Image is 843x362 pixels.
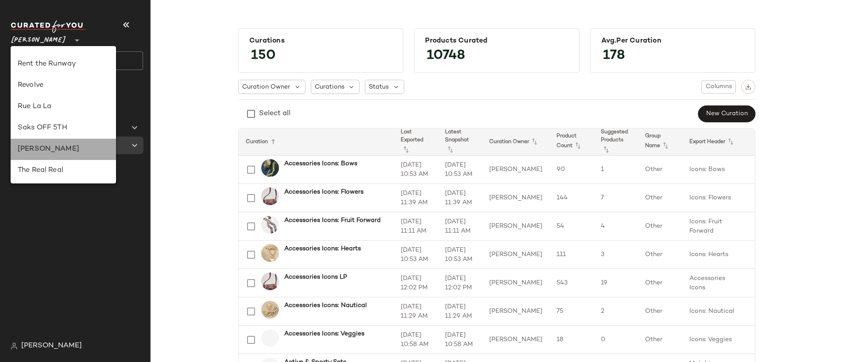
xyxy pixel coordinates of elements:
[239,128,394,156] th: Curation
[594,241,638,269] td: 3
[438,128,482,156] th: Latest Snapshot
[284,159,357,168] b: Accessories Icons: Bows
[261,301,279,319] img: 104000740_070_b
[594,297,638,326] td: 2
[638,297,682,326] td: Other
[418,40,474,72] span: 10748
[261,187,279,205] img: 97579296_260_b
[438,269,482,297] td: [DATE] 12:02 PM
[549,212,594,241] td: 54
[682,212,750,241] td: Icons: Fruit Forward
[261,244,279,262] img: 104126826_070_b
[682,297,750,326] td: Icons: Nautical
[438,184,482,212] td: [DATE] 11:39 AM
[594,128,638,156] th: Suggested Products
[549,156,594,184] td: 90
[11,20,86,33] img: cfy_white_logo.C9jOOHJF.svg
[30,123,88,133] span: Global Clipboards
[750,212,831,241] td: Icons: Fruit Forward
[682,326,750,354] td: Icons: Veggies
[682,241,750,269] td: Icons: Hearts
[394,184,438,212] td: [DATE] 11:39 AM
[682,156,750,184] td: Icons: Bows
[638,212,682,241] td: Other
[438,156,482,184] td: [DATE] 10:53 AM
[394,326,438,354] td: [DATE] 10:58 AM
[30,105,70,115] span: All Products
[594,184,638,212] td: 7
[549,128,594,156] th: Product Count
[30,140,62,151] span: Curations
[594,156,638,184] td: 1
[750,297,831,326] td: Icons: Nautical
[249,37,392,45] div: Curations
[706,110,748,117] span: New Curation
[11,30,66,46] span: [PERSON_NAME]
[482,212,549,241] td: [PERSON_NAME]
[549,269,594,297] td: 543
[750,326,831,354] td: Icons: Veggies
[394,212,438,241] td: [DATE] 11:11 AM
[549,241,594,269] td: 111
[425,37,568,45] div: Products Curated
[438,241,482,269] td: [DATE] 10:53 AM
[682,128,750,156] th: Export Header
[482,326,549,354] td: [PERSON_NAME]
[21,341,82,351] span: [PERSON_NAME]
[594,40,634,72] span: 178
[242,82,290,92] span: Curation Owner
[482,128,549,156] th: Curation Owner
[638,128,682,156] th: Group Name
[701,80,736,93] button: Columns
[482,156,549,184] td: [PERSON_NAME]
[284,301,367,310] b: Accessories Icons: Nautical
[315,82,344,92] span: Curations
[261,159,279,177] img: 101798262_037_b14
[438,326,482,354] td: [DATE] 10:58 AM
[394,297,438,326] td: [DATE] 11:29 AM
[394,128,438,156] th: Last Exported
[394,241,438,269] td: [DATE] 10:53 AM
[549,297,594,326] td: 75
[284,329,364,339] b: Accessories Icons: Veggies
[638,269,682,297] td: Other
[394,269,438,297] td: [DATE] 12:02 PM
[594,269,638,297] td: 19
[594,212,638,241] td: 4
[14,88,23,97] img: svg%3e
[284,187,363,197] b: Accessories Icons: Flowers
[438,212,482,241] td: [DATE] 11:11 AM
[682,184,750,212] td: Icons: Flowers
[549,326,594,354] td: 18
[284,244,361,253] b: Accessories Icons: Hearts
[482,241,549,269] td: [PERSON_NAME]
[482,184,549,212] td: [PERSON_NAME]
[28,87,63,97] span: Dashboard
[242,40,285,72] span: 150
[638,184,682,212] td: Other
[750,241,831,269] td: Icons: Hearts
[682,269,750,297] td: Accessories Icons
[549,184,594,212] td: 144
[601,37,744,45] div: Avg.per Curation
[259,109,290,119] div: Select all
[284,216,381,225] b: Accessories Icons: Fruit Forward
[284,272,347,282] b: Accessories Icons LP
[750,184,831,212] td: Icons: Flowers
[638,241,682,269] td: Other
[705,83,732,90] span: Columns
[638,156,682,184] td: Other
[88,123,99,133] span: (0)
[369,82,389,92] span: Status
[394,156,438,184] td: [DATE] 10:53 AM
[438,297,482,326] td: [DATE] 11:29 AM
[11,343,18,350] img: svg%3e
[698,105,755,122] button: New Curation
[638,326,682,354] td: Other
[594,326,638,354] td: 0
[482,297,549,326] td: [PERSON_NAME]
[261,272,279,290] img: 97579296_260_b
[482,269,549,297] td: [PERSON_NAME]
[261,216,279,234] img: 101828697_049_b
[750,269,831,297] td: Icon Accessories: Fruits, Fish & More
